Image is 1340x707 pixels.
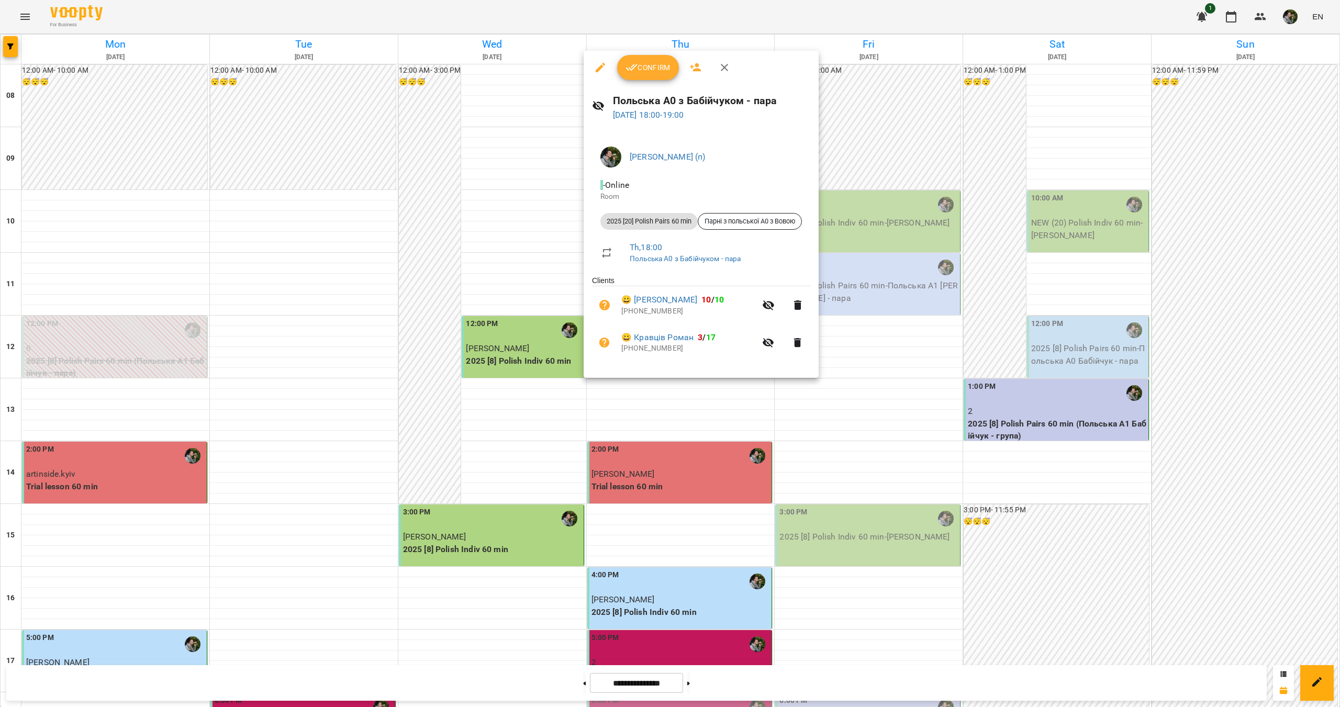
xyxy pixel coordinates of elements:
[630,152,706,162] a: [PERSON_NAME] (п)
[626,61,671,74] span: Confirm
[613,110,684,120] a: [DATE] 18:00-19:00
[600,147,621,167] img: 70cfbdc3d9a863d38abe8aa8a76b24f3.JPG
[613,93,810,109] h6: Польська А0 з Бабійчуком - пара
[698,213,802,230] div: Парні з польської А0 з Вовою
[592,293,617,318] button: Unpaid. Bill the attendance?
[698,332,716,342] b: /
[621,343,756,354] p: [PHONE_NUMBER]
[592,330,617,355] button: Unpaid. Bill the attendance?
[621,294,697,306] a: 😀 [PERSON_NAME]
[701,295,711,305] span: 10
[630,254,741,263] a: Польська А0 з Бабійчуком - пара
[706,332,716,342] span: 17
[621,306,756,317] p: [PHONE_NUMBER]
[630,242,662,252] a: Th , 18:00
[701,295,724,305] b: /
[600,192,802,202] p: Room
[600,180,631,190] span: - Online
[698,217,801,226] span: Парні з польської А0 з Вовою
[617,55,679,80] button: Confirm
[714,295,724,305] span: 10
[600,217,698,226] span: 2025 [20] Polish Pairs 60 min
[698,332,702,342] span: 3
[592,275,810,365] ul: Clients
[621,331,694,344] a: 😀 Кравців Роман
